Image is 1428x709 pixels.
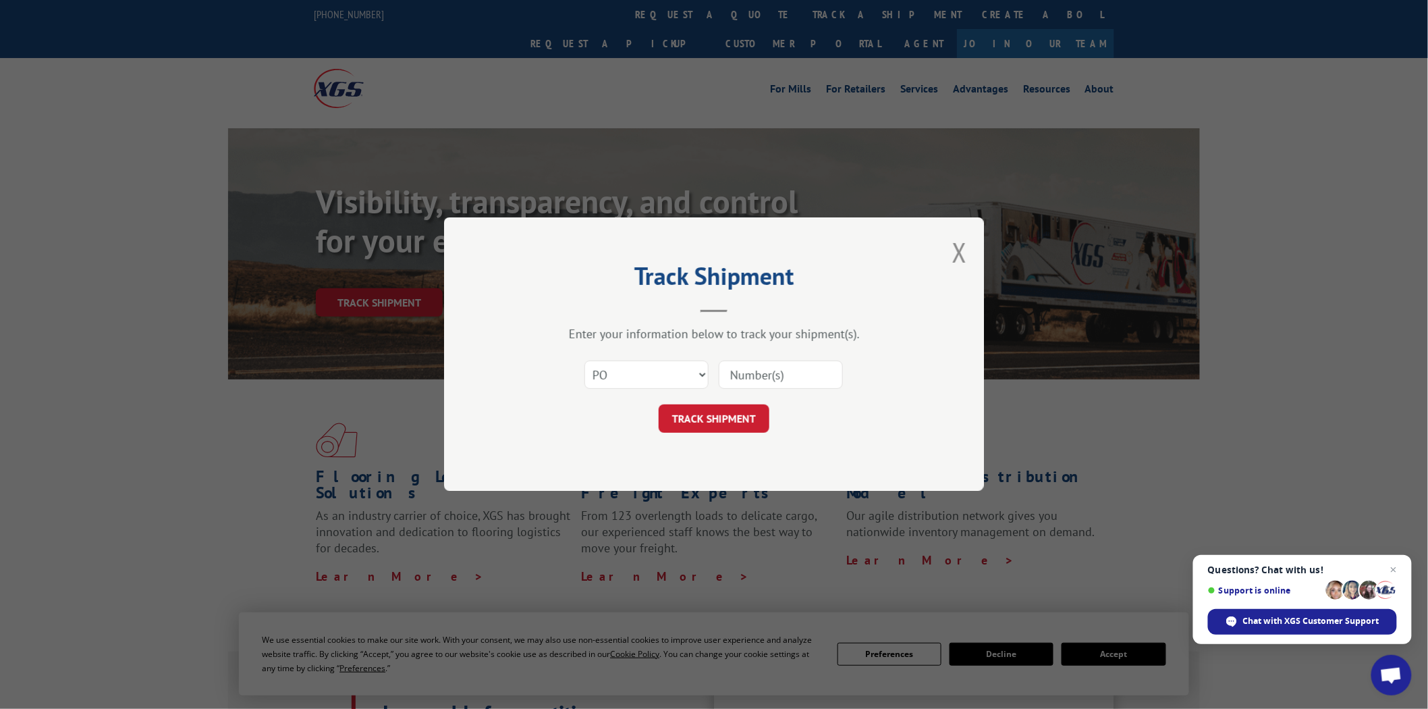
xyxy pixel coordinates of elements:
[1208,609,1397,635] div: Chat with XGS Customer Support
[1371,655,1412,695] div: Open chat
[512,327,916,342] div: Enter your information below to track your shipment(s).
[1385,562,1402,578] span: Close chat
[659,405,769,434] button: TRACK SHIPMENT
[719,361,843,390] input: Number(s)
[512,267,916,292] h2: Track Shipment
[952,234,967,270] button: Close modal
[1208,585,1321,596] span: Support is online
[1208,564,1397,575] span: Questions? Chat with us!
[1243,615,1379,627] span: Chat with XGS Customer Support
